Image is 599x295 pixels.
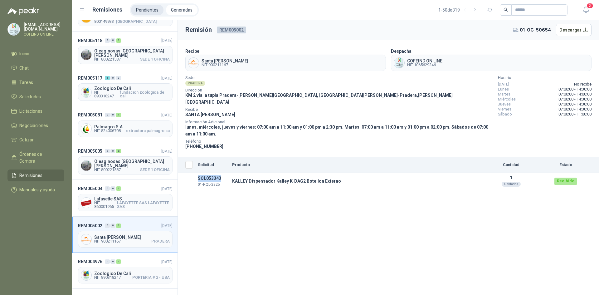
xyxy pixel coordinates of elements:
[558,87,592,92] span: 07:00:00 - 14:30:00
[81,50,91,60] img: Company Logo
[151,239,170,243] span: PRADERA
[78,37,102,44] span: REM005118
[110,38,115,43] div: 0
[94,168,121,172] span: NIT 800221587
[140,168,170,172] span: SEDE 1 OFICINA
[94,235,170,239] span: Santa [PERSON_NAME]
[81,124,91,134] img: Company Logo
[72,180,178,217] a: REM005004001[DATE] Company LogoLafayette SASNIT 860001965LAFAYETTE SAS LAFAYETTE SAS
[498,87,509,92] span: Lunes
[110,149,115,153] div: 0
[188,58,199,68] img: Company Logo
[482,175,540,180] p: 1
[94,49,170,57] span: Oleaginosas [GEOGRAPHIC_DATA][PERSON_NAME]
[498,97,516,102] span: Miércoles
[105,224,110,228] div: 0
[498,102,511,107] span: Jueves
[504,7,508,12] span: search
[116,38,121,43] div: 1
[78,185,102,192] span: REM005004
[217,27,246,33] span: REM005002
[19,50,29,57] span: Inicio
[185,76,493,79] span: Sede
[78,258,102,265] span: REM004976
[105,259,110,264] div: 0
[558,102,592,107] span: 07:00:00 - 14:30:00
[542,173,589,189] td: Recibido
[407,59,442,63] span: COFEIND ON LINE
[480,157,542,173] th: Cantidad
[19,151,58,165] span: Órdenes de Compra
[19,136,34,143] span: Cotizar
[19,108,42,115] span: Licitaciones
[7,184,64,196] a: Manuales y ayuda
[116,224,121,228] div: 1
[161,38,173,43] span: [DATE]
[7,105,64,117] a: Licitaciones
[72,106,178,142] a: REM005081001[DATE] Company LogoPalmagro S.ANIT 824006708extractora palmagro sa
[7,76,64,88] a: Tareas
[202,63,248,67] span: NIT 900211167
[72,142,178,180] a: REM005005002[DATE] Company LogoOleaginosas [GEOGRAPHIC_DATA][PERSON_NAME]NIT 800221587SEDE 1 OFICINA
[7,48,64,60] a: Inicio
[94,91,120,98] span: NIT 890318247
[78,222,102,229] span: REM005002
[502,182,521,187] div: Unidades
[116,76,121,80] div: 0
[94,197,170,201] span: Lafayette SAS
[554,178,577,185] div: Recibido
[520,27,551,33] span: 01-OC-50654
[185,108,493,111] span: Recibe
[178,157,195,173] th: Seleccionar/deseleccionar
[131,5,163,15] li: Pendientes
[110,113,115,117] div: 0
[195,157,230,173] th: Solicitud
[19,65,29,71] span: Chat
[117,201,170,209] span: LAFAYETTE SAS LAFAYETTE SAS
[161,149,173,154] span: [DATE]
[19,186,55,193] span: Manuales y ayuda
[110,76,115,80] div: 0
[161,259,173,264] span: [DATE]
[110,259,115,264] div: 0
[394,58,404,68] img: Company Logo
[126,129,170,133] span: extractora palmagro sa
[110,224,115,228] div: 0
[94,159,170,168] span: Oleaginosas [GEOGRAPHIC_DATA][PERSON_NAME]
[81,234,91,244] img: Company Logo
[94,86,170,91] span: Zoologico De Cali
[72,69,178,106] a: REM005117100[DATE] Company LogoZoologico De CaliNIT 890318247fundacion zoologica de cali
[161,76,173,81] span: [DATE]
[92,5,122,14] h1: Remisiones
[78,111,102,118] span: REM005081
[407,63,442,67] span: NIT 1065629246
[185,144,223,149] span: [PHONE_NUMBER]
[94,276,121,279] span: NIT 890318247
[498,92,510,97] span: Martes
[81,270,91,280] img: Company Logo
[116,259,121,264] div: 1
[132,276,170,279] span: PORTERIA # 2 - UBA
[7,91,64,103] a: Solicitudes
[105,76,110,80] div: 1
[498,107,511,112] span: Viernes
[72,217,178,253] a: REM005002001[DATE] Company LogoSanta [PERSON_NAME]NIT 900211167PRADERA
[558,92,592,97] span: 07:00:00 - 14:00:00
[94,129,121,133] span: NIT 824006708
[195,173,230,189] td: SOL053343
[185,25,212,35] h3: Remisión
[7,170,64,181] a: Remisiones
[202,59,248,63] span: Santa [PERSON_NAME]
[19,122,48,129] span: Negociaciones
[185,112,235,117] span: SANTA [PERSON_NAME]
[438,5,480,15] div: 1 - 50 de 319
[7,134,64,146] a: Cotizar
[161,186,173,191] span: [DATE]
[78,148,102,155] span: REM005005
[105,186,110,191] div: 0
[185,120,493,124] span: Información Adicional
[24,32,64,36] p: COFEIND ON LINE
[94,125,170,129] span: Palmagro S.A
[116,113,121,117] div: 1
[556,24,592,36] button: Descargar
